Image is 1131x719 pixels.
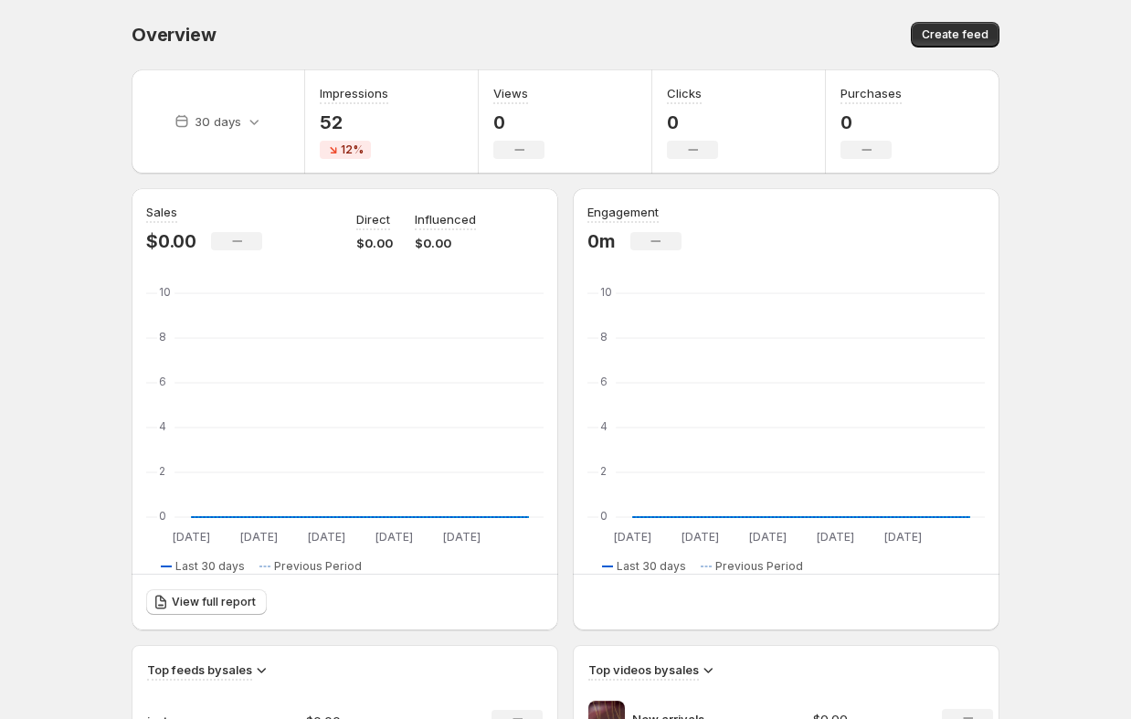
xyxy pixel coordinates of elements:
[132,24,216,46] span: Overview
[146,203,177,221] h3: Sales
[173,530,210,544] text: [DATE]
[600,509,608,523] text: 0
[146,589,267,615] a: View full report
[443,530,481,544] text: [DATE]
[147,661,252,679] h3: Top feeds by sales
[600,285,612,299] text: 10
[159,375,166,388] text: 6
[588,661,699,679] h3: Top videos by sales
[667,84,702,102] h3: Clicks
[600,330,608,344] text: 8
[274,559,362,574] span: Previous Period
[600,464,607,478] text: 2
[320,84,388,102] h3: Impressions
[493,111,544,133] p: 0
[587,203,659,221] h3: Engagement
[715,559,803,574] span: Previous Period
[493,84,528,102] h3: Views
[159,419,166,433] text: 4
[749,530,787,544] text: [DATE]
[911,22,999,48] button: Create feed
[375,530,413,544] text: [DATE]
[159,509,166,523] text: 0
[840,111,902,133] p: 0
[682,530,719,544] text: [DATE]
[415,234,476,252] p: $0.00
[667,111,718,133] p: 0
[159,330,166,344] text: 8
[308,530,345,544] text: [DATE]
[320,111,388,133] p: 52
[415,210,476,228] p: Influenced
[240,530,278,544] text: [DATE]
[600,375,608,388] text: 6
[884,530,922,544] text: [DATE]
[587,230,616,252] p: 0m
[356,234,393,252] p: $0.00
[840,84,902,102] h3: Purchases
[172,595,256,609] span: View full report
[614,530,651,544] text: [DATE]
[146,230,196,252] p: $0.00
[175,559,245,574] span: Last 30 days
[341,143,364,157] span: 12%
[817,530,854,544] text: [DATE]
[356,210,390,228] p: Direct
[922,27,988,42] span: Create feed
[159,464,165,478] text: 2
[617,559,686,574] span: Last 30 days
[600,419,608,433] text: 4
[195,112,241,131] p: 30 days
[159,285,171,299] text: 10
